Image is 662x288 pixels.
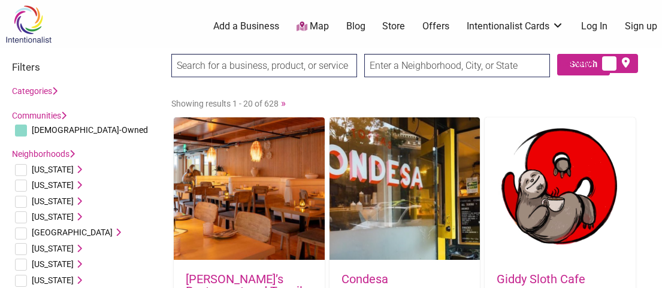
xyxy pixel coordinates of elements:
a: Sign up [625,20,657,33]
a: Neighborhoods [12,149,75,159]
a: Intentionalist Cards [467,20,564,33]
span: [US_STATE] [32,259,74,269]
span: [US_STATE] [32,180,74,190]
a: Add a Business [213,20,279,33]
a: Categories [12,86,58,96]
a: Log In [581,20,607,33]
span: [US_STATE] [32,244,74,253]
span: [US_STATE] [32,212,74,222]
a: Offers [422,20,449,33]
a: Map [297,20,329,34]
a: Communities [12,111,66,120]
h3: Filters [12,61,159,73]
span: [US_STATE] [32,275,74,285]
span: [DEMOGRAPHIC_DATA]-Owned [32,125,148,135]
a: » [281,97,286,109]
span: Showing results 1 - 20 of 628 [171,99,279,108]
input: Enter a Neighborhood, City, or State [364,54,550,77]
span: [GEOGRAPHIC_DATA] [32,228,113,237]
span: [US_STATE] [32,165,74,174]
input: Search for a business, product, or service [171,54,357,77]
a: Blog [346,20,365,33]
a: Giddy Sloth Cafe [497,272,585,286]
a: Store [382,20,405,33]
a: Condesa [341,272,388,286]
span: [US_STATE] [32,196,74,206]
span: List View [559,57,600,70]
